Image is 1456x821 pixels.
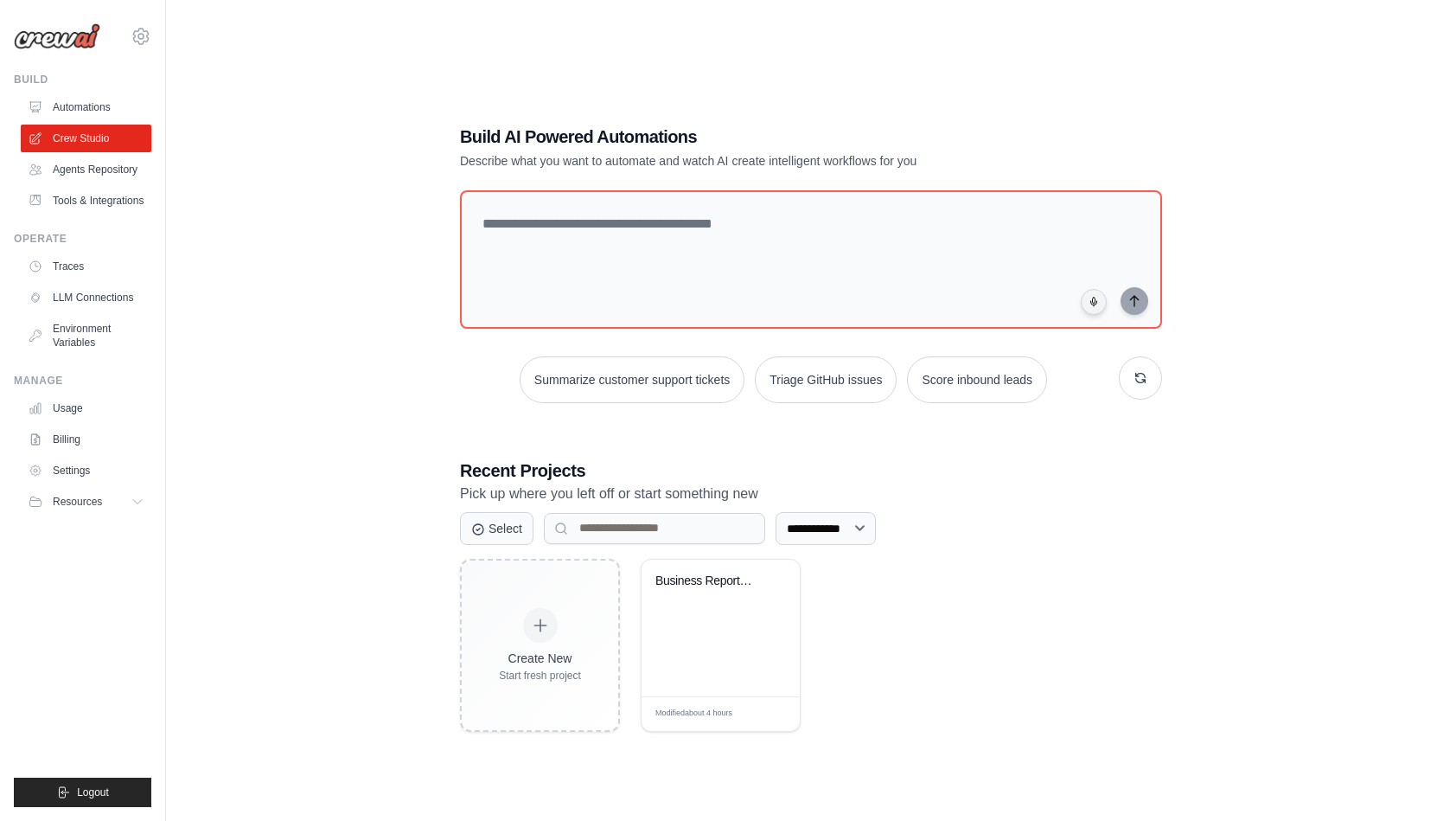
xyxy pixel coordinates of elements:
[499,669,581,683] div: Start fresh project
[21,93,151,121] a: Automations
[1119,356,1162,400] button: Get new suggestions
[655,574,760,589] div: Business Report Template Builder (6 Core Variables)
[14,374,151,388] div: Manage
[21,426,151,453] a: Billing
[460,483,1162,505] p: Pick up where you left off or start something new
[1081,289,1107,315] button: Click to speak your automation idea
[77,786,109,799] span: Logout
[460,125,1041,149] h1: Build AI Powered Automations
[21,253,151,280] a: Traces
[21,187,151,215] a: Tools & Integrations
[21,315,151,356] a: Environment Variables
[21,284,151,311] a: LLM Connections
[21,394,151,422] a: Usage
[520,356,744,403] button: Summarize customer support tickets
[53,495,102,509] span: Resources
[14,232,151,246] div: Operate
[755,356,897,403] button: Triage GitHub issues
[21,156,151,183] a: Agents Repository
[907,356,1047,403] button: Score inbound leads
[460,512,533,545] button: Select
[14,23,100,49] img: Logo
[499,650,581,667] div: Create New
[655,708,732,720] span: Modified about 4 hours
[759,708,774,721] span: Edit
[21,457,151,484] a: Settings
[21,125,151,152] a: Crew Studio
[460,152,1041,170] p: Describe what you want to automate and watch AI create intelligent workflows for you
[14,778,151,807] button: Logout
[21,488,151,516] button: Resources
[14,73,151,87] div: Build
[460,459,1162,483] h3: Recent Projects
